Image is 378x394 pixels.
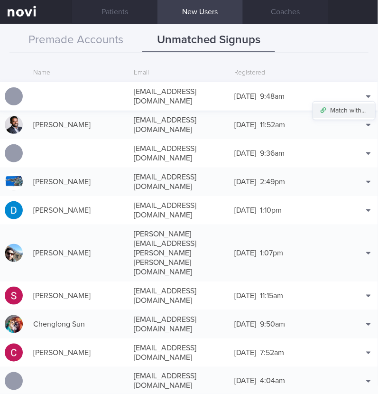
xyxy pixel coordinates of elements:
[28,64,129,82] div: Name
[260,206,282,214] span: 1:10pm
[260,178,286,186] span: 2:49pm
[235,292,257,300] span: [DATE]
[28,343,129,362] div: [PERSON_NAME]
[235,320,257,328] span: [DATE]
[235,206,257,214] span: [DATE]
[235,249,257,257] span: [DATE]
[313,103,375,118] button: Match with...
[129,168,230,196] div: [EMAIL_ADDRESS][DOMAIN_NAME]
[235,377,257,385] span: [DATE]
[260,377,286,385] span: 4:04am
[129,196,230,225] div: [EMAIL_ADDRESS][DOMAIN_NAME]
[129,310,230,338] div: [EMAIL_ADDRESS][DOMAIN_NAME]
[260,320,286,328] span: 9:50am
[230,64,331,82] div: Registered
[235,121,257,129] span: [DATE]
[129,338,230,367] div: [EMAIL_ADDRESS][DOMAIN_NAME]
[260,349,285,356] span: 7:52am
[235,93,257,100] span: [DATE]
[28,315,129,334] div: Chenglong Sun
[129,281,230,310] div: [EMAIL_ADDRESS][DOMAIN_NAME]
[235,150,257,157] span: [DATE]
[260,121,286,129] span: 11:52am
[28,201,129,220] div: [PERSON_NAME]
[129,64,230,82] div: Email
[28,286,129,305] div: [PERSON_NAME]
[260,249,284,257] span: 1:07pm
[129,82,230,111] div: [EMAIL_ADDRESS][DOMAIN_NAME]
[235,349,257,356] span: [DATE]
[235,178,257,186] span: [DATE]
[129,139,230,168] div: [EMAIL_ADDRESS][DOMAIN_NAME]
[129,111,230,139] div: [EMAIL_ADDRESS][DOMAIN_NAME]
[260,292,284,300] span: 11:15am
[260,150,285,157] span: 9:36am
[260,93,285,100] span: 9:48am
[28,115,129,134] div: [PERSON_NAME]
[28,244,129,263] div: [PERSON_NAME]
[9,28,142,52] button: Premade Accounts
[142,28,275,52] button: Unmatched Signups
[28,172,129,191] div: [PERSON_NAME]
[129,225,230,281] div: [PERSON_NAME][EMAIL_ADDRESS][PERSON_NAME][PERSON_NAME][DOMAIN_NAME]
